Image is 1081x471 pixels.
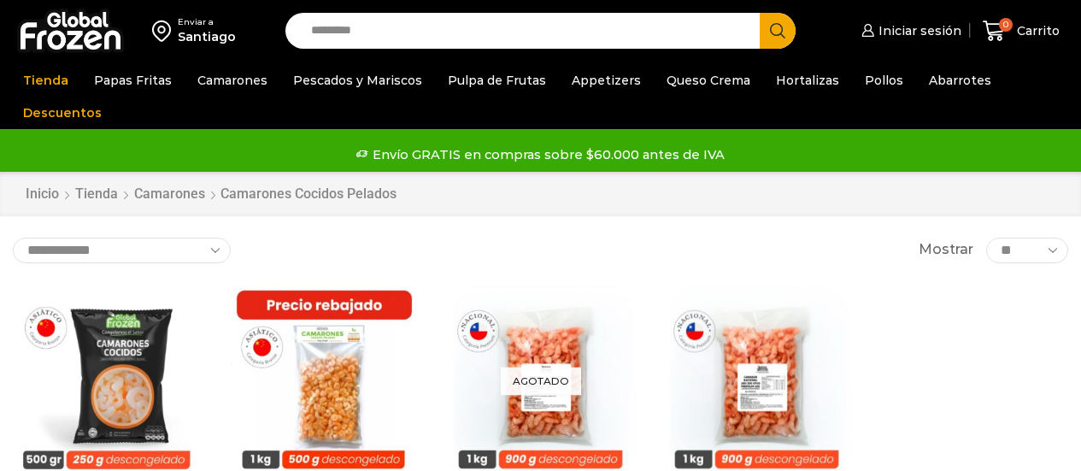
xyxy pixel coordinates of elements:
[658,64,759,97] a: Queso Crema
[189,64,276,97] a: Camarones
[978,11,1064,51] a: 0 Carrito
[13,238,231,263] select: Pedido de la tienda
[25,185,60,204] a: Inicio
[920,64,1000,97] a: Abarrotes
[178,28,236,45] div: Santiago
[152,16,178,45] img: address-field-icon.svg
[857,14,961,48] a: Iniciar sesión
[85,64,180,97] a: Papas Fritas
[133,185,206,204] a: Camarones
[439,64,555,97] a: Pulpa de Frutas
[15,64,77,97] a: Tienda
[767,64,848,97] a: Hortalizas
[760,13,796,49] button: Search button
[874,22,961,39] span: Iniciar sesión
[74,185,119,204] a: Tienda
[25,185,397,204] nav: Breadcrumb
[999,18,1013,32] span: 0
[220,185,397,202] h1: Camarones Cocidos Pelados
[919,240,973,260] span: Mostrar
[563,64,649,97] a: Appetizers
[15,97,110,129] a: Descuentos
[1013,22,1060,39] span: Carrito
[501,368,581,396] p: Agotado
[178,16,236,28] div: Enviar a
[856,64,912,97] a: Pollos
[285,64,431,97] a: Pescados y Mariscos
